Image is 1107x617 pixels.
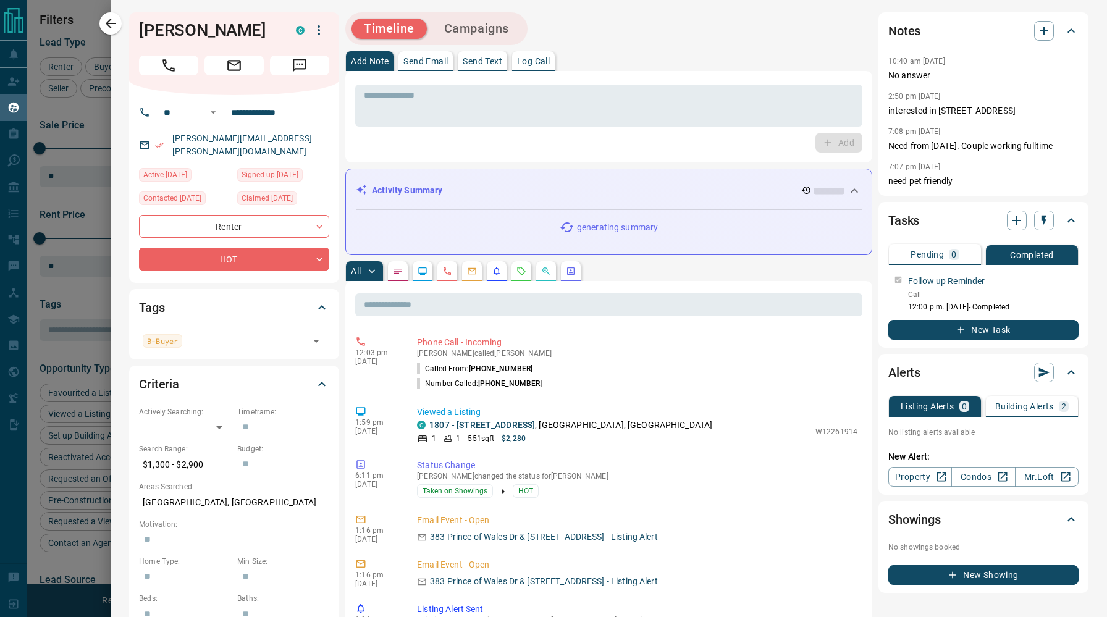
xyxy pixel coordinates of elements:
p: $1,300 - $2,900 [139,455,231,475]
p: Called From: [417,363,532,374]
p: Beds: [139,593,231,604]
span: Signed up [DATE] [242,169,298,181]
h1: [PERSON_NAME] [139,20,277,40]
p: Send Text [463,57,502,65]
span: B-Buyer [147,335,178,347]
p: 0 [951,250,956,259]
span: Claimed [DATE] [242,192,293,204]
p: No showings booked [888,542,1079,553]
p: Email Event - Open [417,558,857,571]
span: [PHONE_NUMBER] [469,364,533,373]
p: New Alert: [888,450,1079,463]
div: Sat Mar 15 2025 [237,168,329,185]
p: 1:16 pm [355,526,398,535]
p: 12:03 pm [355,348,398,357]
h2: Tasks [888,211,919,230]
p: Baths: [237,593,329,604]
p: $2,280 [502,433,526,444]
h2: Alerts [888,363,920,382]
p: No answer [888,69,1079,82]
p: generating summary [577,221,658,234]
p: [DATE] [355,427,398,435]
p: Follow up Reminder [908,275,985,288]
p: Email Event - Open [417,514,857,527]
h2: Showings [888,510,941,529]
span: Message [270,56,329,75]
p: 0 [962,402,967,411]
p: Listing Alerts [901,402,954,411]
a: [PERSON_NAME][EMAIL_ADDRESS][PERSON_NAME][DOMAIN_NAME] [172,133,312,156]
button: New Task [888,320,1079,340]
div: Tue Jul 08 2025 [237,191,329,209]
p: No listing alerts available [888,427,1079,438]
svg: Requests [516,266,526,276]
h2: Tags [139,298,164,317]
span: Taken on Showings [423,485,487,497]
p: Viewed a Listing [417,406,857,419]
p: need pet friendly [888,175,1079,188]
div: Wed Sep 03 2025 [139,191,231,209]
a: Mr.Loft [1015,467,1079,487]
p: Min Size: [237,556,329,567]
p: Search Range: [139,443,231,455]
p: All [351,267,361,275]
a: Property [888,467,952,487]
p: 6:11 pm [355,471,398,480]
p: [DATE] [355,579,398,588]
p: Listing Alert Sent [417,603,857,616]
button: Open [206,105,221,120]
p: 383 Prince of Wales Dr & [STREET_ADDRESS] - Listing Alert [430,575,658,588]
p: Areas Searched: [139,481,329,492]
svg: Email Verified [155,141,164,149]
p: 1 [432,433,436,444]
p: Activity Summary [372,184,442,197]
svg: Lead Browsing Activity [418,266,427,276]
p: 12:00 p.m. [DATE] - Completed [908,301,1079,313]
svg: Opportunities [541,266,551,276]
div: HOT [139,248,329,271]
p: 7:08 pm [DATE] [888,127,941,136]
p: Call [908,289,1079,300]
span: [PHONE_NUMBER] [478,379,542,388]
svg: Listing Alerts [492,266,502,276]
p: Completed [1010,251,1054,259]
div: Wed Sep 10 2025 [139,168,231,185]
div: condos.ca [296,26,305,35]
p: 1 [456,433,460,444]
svg: Agent Actions [566,266,576,276]
span: Contacted [DATE] [143,192,201,204]
p: 1:16 pm [355,571,398,579]
svg: Notes [393,266,403,276]
p: [DATE] [355,535,398,544]
p: Number Called: [417,378,542,389]
p: Add Note [351,57,389,65]
p: Log Call [517,57,550,65]
p: [PERSON_NAME] changed the status for [PERSON_NAME] [417,472,857,481]
p: Send Email [403,57,448,65]
span: Call [139,56,198,75]
div: Notes [888,16,1079,46]
button: Campaigns [432,19,521,39]
div: Renter [139,215,329,238]
p: 2 [1061,402,1066,411]
div: condos.ca [417,421,426,429]
a: Condos [951,467,1015,487]
p: [DATE] [355,357,398,366]
button: Timeline [351,19,427,39]
p: Pending [911,250,944,259]
p: , [GEOGRAPHIC_DATA], [GEOGRAPHIC_DATA] [429,419,712,432]
div: Activity Summary [356,179,862,202]
p: Timeframe: [237,406,329,418]
span: Active [DATE] [143,169,187,181]
p: Phone Call - Incoming [417,336,857,349]
div: Showings [888,505,1079,534]
p: [DATE] [355,480,398,489]
svg: Emails [467,266,477,276]
p: [PERSON_NAME] called [PERSON_NAME] [417,349,857,358]
h2: Notes [888,21,920,41]
div: Tags [139,293,329,322]
button: New Showing [888,565,1079,585]
p: Budget: [237,443,329,455]
span: HOT [518,485,533,497]
p: interested in [STREET_ADDRESS] [888,104,1079,117]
